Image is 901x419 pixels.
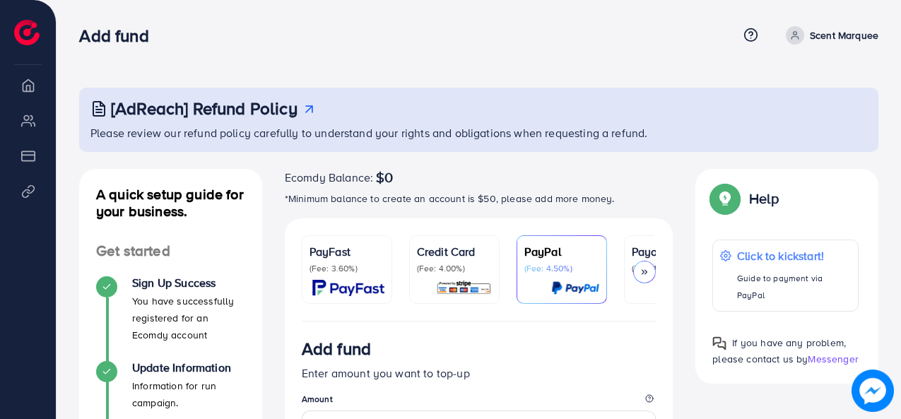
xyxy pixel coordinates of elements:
[376,169,393,186] span: $0
[302,393,656,411] legend: Amount
[524,243,599,260] p: PayPal
[808,352,858,366] span: Messenger
[632,243,707,260] p: Payoneer
[79,276,262,361] li: Sign Up Success
[302,338,371,359] h3: Add fund
[632,263,707,274] p: (Fee: 1.00%)
[524,263,599,274] p: (Fee: 4.50%)
[132,293,245,343] p: You have successfully registered for an Ecomdy account
[79,242,262,260] h4: Get started
[737,270,851,304] p: Guide to payment via PayPal
[312,280,384,296] img: card
[551,280,599,296] img: card
[852,370,894,412] img: image
[285,169,373,186] span: Ecomdy Balance:
[310,243,384,260] p: PayFast
[90,124,870,141] p: Please review our refund policy carefully to understand your rights and obligations when requesti...
[285,190,673,207] p: *Minimum balance to create an account is $50, please add more money.
[737,247,851,264] p: Click to kickstart!
[417,243,492,260] p: Credit Card
[749,190,779,207] p: Help
[712,336,846,366] span: If you have any problem, please contact us by
[417,263,492,274] p: (Fee: 4.00%)
[132,377,245,411] p: Information for run campaign.
[436,280,492,296] img: card
[79,186,262,220] h4: A quick setup guide for your business.
[810,27,878,44] p: Scent Marquee
[712,336,726,350] img: Popup guide
[14,20,40,45] img: logo
[132,276,245,290] h4: Sign Up Success
[310,263,384,274] p: (Fee: 3.60%)
[79,25,160,46] h3: Add fund
[302,365,656,382] p: Enter amount you want to top-up
[111,98,298,119] h3: [AdReach] Refund Policy
[132,361,245,374] h4: Update Information
[712,186,738,211] img: Popup guide
[780,26,878,45] a: Scent Marquee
